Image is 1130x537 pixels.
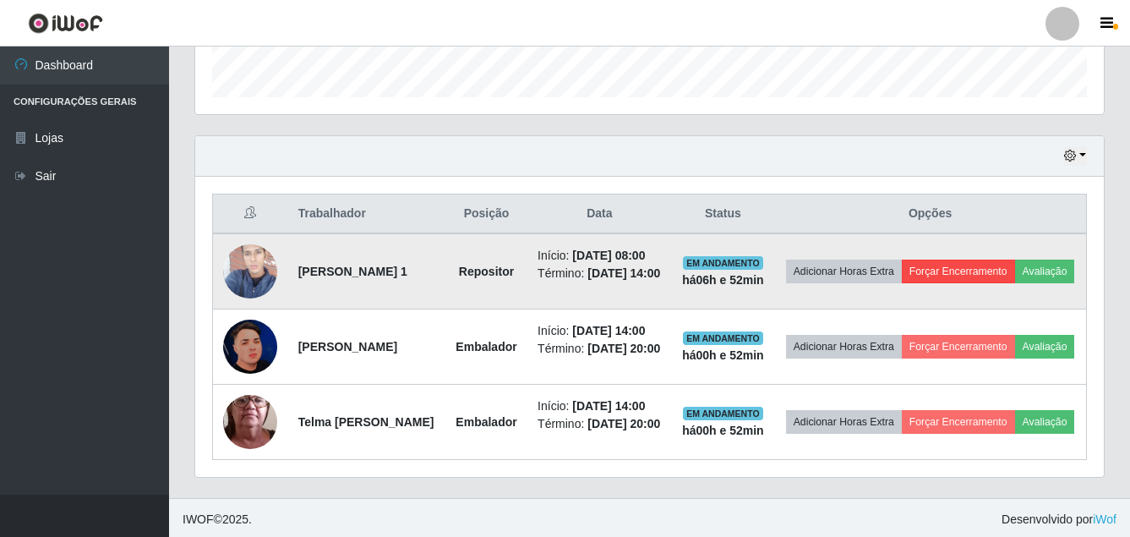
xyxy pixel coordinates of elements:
[572,249,645,262] time: [DATE] 08:00
[1015,410,1075,434] button: Avaliação
[28,13,103,34] img: CoreUI Logo
[527,195,672,234] th: Data
[902,410,1015,434] button: Forçar Encerramento
[672,195,774,234] th: Status
[538,397,662,415] li: Início:
[682,273,764,287] strong: há 06 h e 52 min
[572,399,645,413] time: [DATE] 14:00
[456,415,516,429] strong: Embalador
[183,511,252,529] span: © 2025 .
[786,335,902,359] button: Adicionar Horas Extra
[1093,512,1116,526] a: iWof
[538,340,662,358] li: Término:
[902,335,1015,359] button: Forçar Encerramento
[298,265,407,278] strong: [PERSON_NAME] 1
[683,256,763,270] span: EM ANDAMENTO
[183,512,214,526] span: IWOF
[538,415,662,433] li: Término:
[587,266,660,280] time: [DATE] 14:00
[459,265,514,278] strong: Repositor
[1015,335,1075,359] button: Avaliação
[587,417,660,430] time: [DATE] 20:00
[538,265,662,282] li: Término:
[682,424,764,437] strong: há 00 h e 52 min
[298,415,434,429] strong: Telma [PERSON_NAME]
[223,223,277,320] img: 1695721105574.jpeg
[683,407,763,420] span: EM ANDAMENTO
[587,342,660,355] time: [DATE] 20:00
[223,362,277,482] img: 1744294731442.jpeg
[456,340,516,353] strong: Embalador
[223,320,277,374] img: 1706249097199.jpeg
[572,324,645,337] time: [DATE] 14:00
[683,332,763,345] span: EM ANDAMENTO
[1002,511,1116,529] span: Desenvolvido por
[774,195,1086,234] th: Opções
[288,195,445,234] th: Trabalhador
[786,410,902,434] button: Adicionar Horas Extra
[786,260,902,283] button: Adicionar Horas Extra
[902,260,1015,283] button: Forçar Encerramento
[1015,260,1075,283] button: Avaliação
[682,348,764,362] strong: há 00 h e 52 min
[538,247,662,265] li: Início:
[445,195,527,234] th: Posição
[538,322,662,340] li: Início:
[298,340,397,353] strong: [PERSON_NAME]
